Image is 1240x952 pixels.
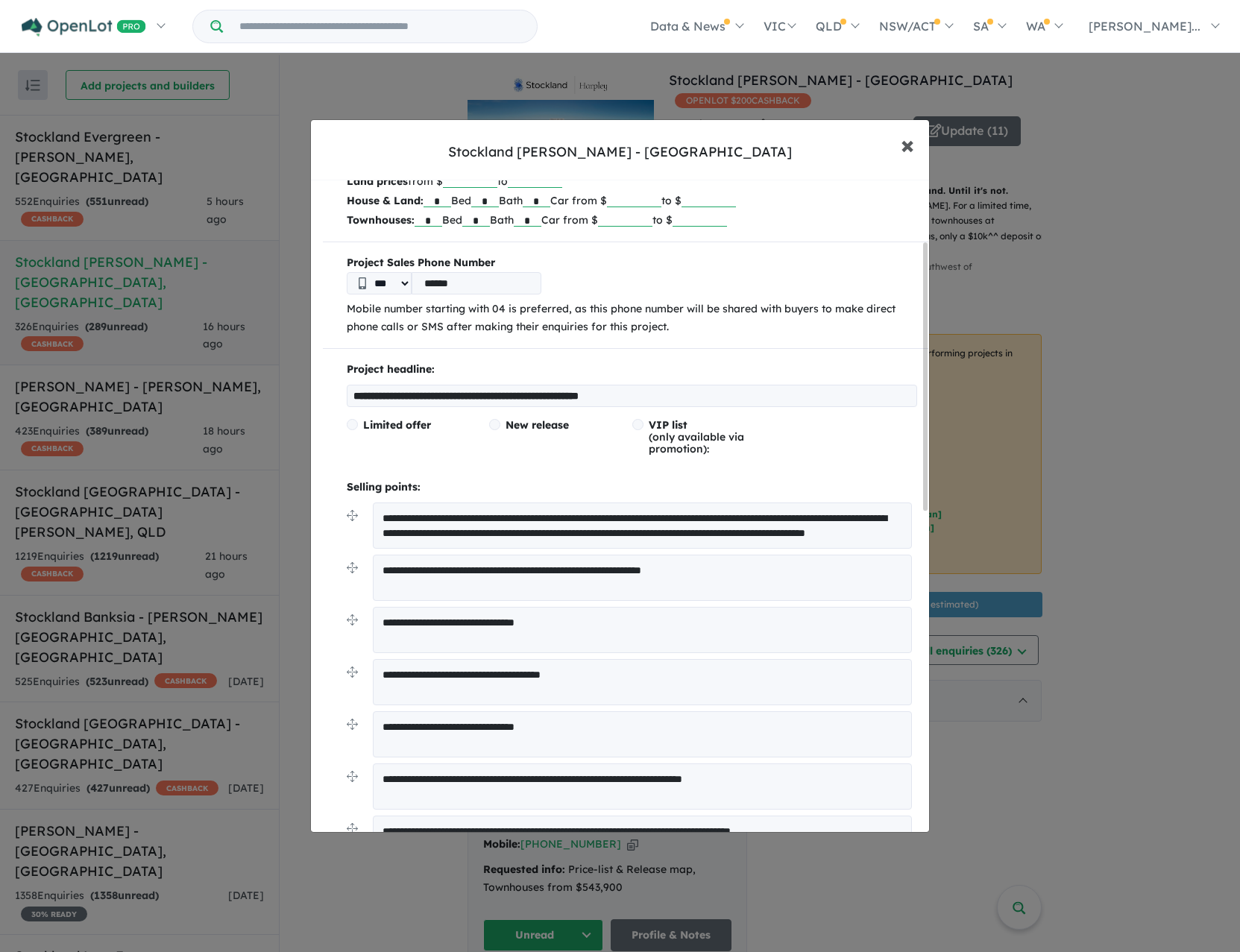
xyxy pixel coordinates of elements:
span: [PERSON_NAME]... [1089,19,1200,34]
p: Bed Bath Car from $ to $ [347,191,918,210]
img: drag.svg [347,771,358,782]
img: Phone icon [359,277,366,289]
b: Project Sales Phone Number [347,254,918,272]
img: drag.svg [347,614,358,625]
p: Bed Bath Car from $ to $ [347,210,918,230]
p: Selling points: [347,479,918,497]
span: New release [506,418,569,432]
img: drag.svg [347,562,358,573]
span: (only available via promotion): [649,418,744,455]
img: Openlot PRO Logo White [22,18,146,37]
img: drag.svg [347,719,358,730]
img: drag.svg [347,823,358,834]
p: Project headline: [347,361,918,379]
img: drag.svg [347,666,358,678]
img: drag.svg [347,510,358,521]
p: Mobile number starting with 04 is preferred, as this phone number will be shared with buyers to m... [347,300,918,336]
b: Land prices [347,174,408,188]
input: Try estate name, suburb, builder or developer [226,10,534,42]
b: House & Land: [347,194,424,207]
span: Limited offer [363,418,431,432]
span: VIP list [649,418,687,432]
div: Stockland [PERSON_NAME] - [GEOGRAPHIC_DATA] [448,142,792,162]
span: × [901,128,914,160]
p: from $ to [347,171,918,191]
b: Townhouses: [347,213,415,227]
